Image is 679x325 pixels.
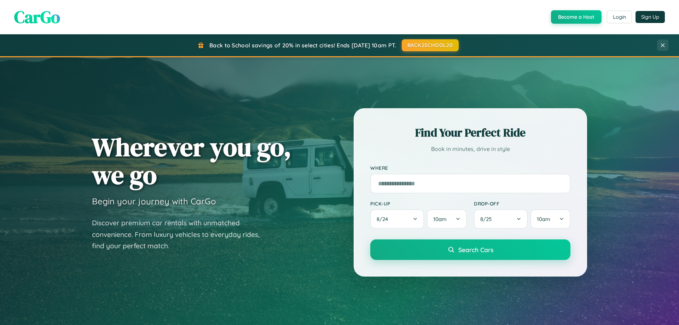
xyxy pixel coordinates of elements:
p: Discover premium car rentals with unmatched convenience. From luxury vehicles to everyday rides, ... [92,217,269,252]
button: 10am [530,209,570,229]
span: 10am [537,216,550,222]
button: BACK2SCHOOL20 [402,39,459,51]
span: 8 / 25 [480,216,495,222]
label: Pick-up [370,201,467,207]
button: Search Cars [370,239,570,260]
button: Login [607,11,632,23]
p: Book in minutes, drive in style [370,144,570,154]
span: Back to School savings of 20% in select cities! Ends [DATE] 10am PT. [209,42,396,49]
button: Become a Host [551,10,602,24]
h2: Find Your Perfect Ride [370,125,570,140]
button: 10am [427,209,467,229]
h1: Wherever you go, we go [92,133,291,189]
span: CarGo [14,5,60,29]
span: 10am [433,216,447,222]
button: 8/25 [474,209,528,229]
span: 8 / 24 [377,216,391,222]
label: Drop-off [474,201,570,207]
label: Where [370,165,570,171]
span: Search Cars [458,246,493,254]
button: Sign Up [636,11,665,23]
h3: Begin your journey with CarGo [92,196,216,207]
button: 8/24 [370,209,424,229]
